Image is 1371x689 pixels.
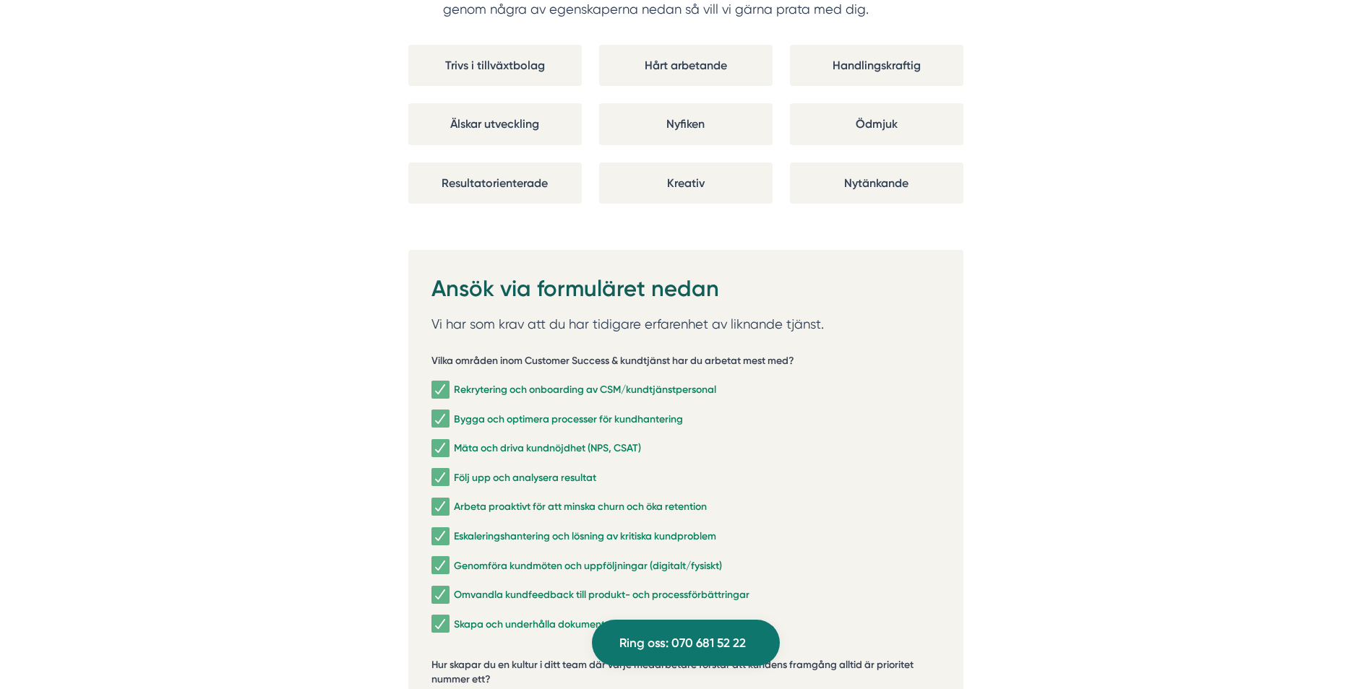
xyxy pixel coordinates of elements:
[599,162,773,204] div: Kreativ
[431,470,448,485] input: Följ upp och analysera resultat
[431,617,448,631] input: Skapa och underhålla dokumentation och guider
[431,558,448,573] input: Genomföra kundmöten och uppföljningar (digitalt/fysiskt)
[431,441,448,456] input: Mäta och driva kundnöjdhet (NPS, CSAT)
[431,383,448,397] input: Rekrytering och onboarding av CSM/kundtjänstpersonal
[790,45,963,86] div: Handlingskraftig
[431,313,940,335] p: Vi har som krav att du har tidigare erfarenhet av liknande tjänst.
[619,633,746,653] span: Ring oss: 070 681 52 22
[431,273,940,313] h2: Ansök via formuläret nedan
[599,103,773,144] div: Nyfiken
[408,162,582,204] div: Resultatorienterade
[431,529,448,544] input: Eskaleringshantering och lösning av kritiska kundproblem
[599,45,773,86] div: Hårt arbetande
[431,412,448,426] input: Bygga och optimera processer för kundhantering
[408,103,582,144] div: Älskar utveckling
[431,588,448,602] input: Omvandla kundfeedback till produkt- och processförbättringar
[790,103,963,144] div: Ödmjuk
[431,500,448,514] input: Arbeta proaktivt för att minska churn och öka retention
[592,620,780,666] a: Ring oss: 070 681 52 22
[790,162,963,204] div: Nytänkande
[408,45,582,86] div: Trivs i tillväxtbolag
[431,354,794,372] h5: Vilka områden inom Customer Success & kundtjänst har du arbetat mest med?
